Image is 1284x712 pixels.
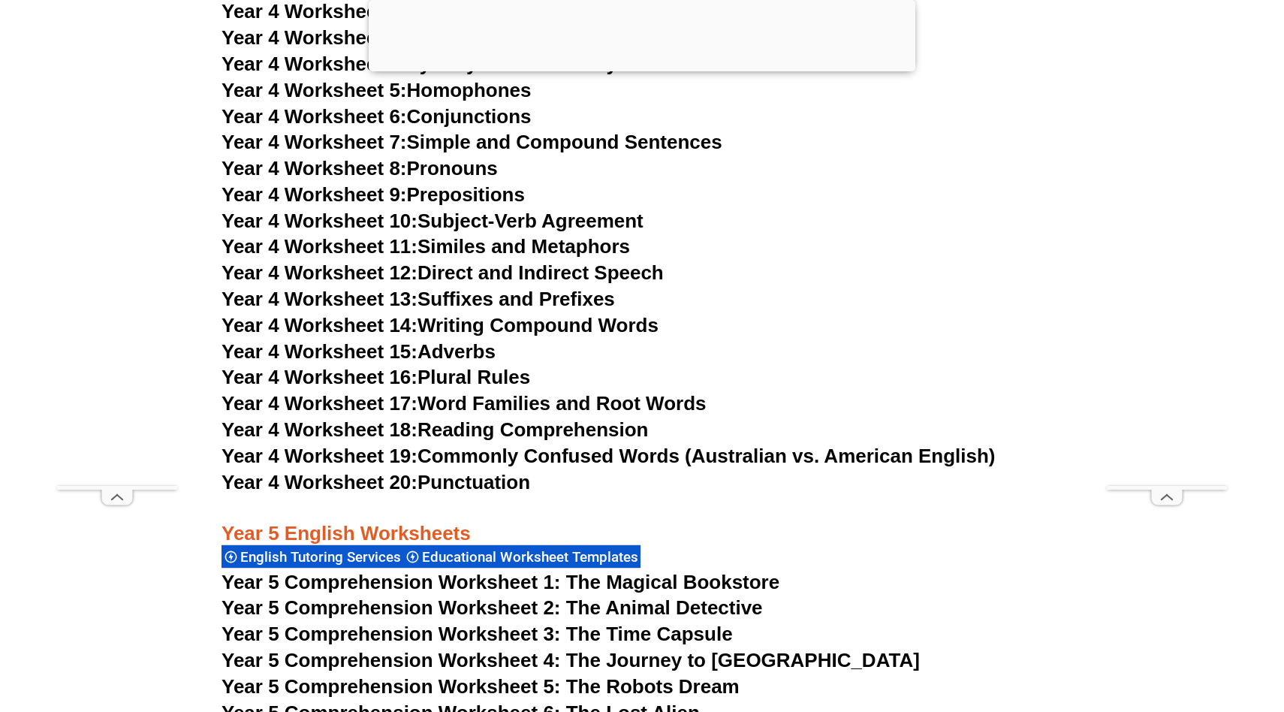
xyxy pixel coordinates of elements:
[222,392,417,415] span: Year 4 Worksheet 17:
[222,366,417,388] span: Year 4 Worksheet 16:
[222,288,417,310] span: Year 4 Worksheet 13:
[222,26,505,49] a: Year 4 Worksheet 3:Adjectives
[222,53,407,75] span: Year 4 Worksheet 4:
[222,105,532,128] a: Year 4 Worksheet 6:Conjunctions
[222,261,417,284] span: Year 4 Worksheet 12:
[1026,542,1284,712] iframe: Chat Widget
[222,445,417,467] span: Year 4 Worksheet 19:
[222,314,417,336] span: Year 4 Worksheet 14:
[222,471,530,493] a: Year 4 Worksheet 20:Punctuation
[222,210,417,232] span: Year 4 Worksheet 10:
[222,445,996,467] a: Year 4 Worksheet 19:Commonly Confused Words (Australian vs. American English)
[222,26,407,49] span: Year 4 Worksheet 3:
[222,183,525,206] a: Year 4 Worksheet 9:Prepositions
[222,471,417,493] span: Year 4 Worksheet 20:
[222,392,706,415] a: Year 4 Worksheet 17:Word Families and Root Words
[222,340,496,363] a: Year 4 Worksheet 15:Adverbs
[222,366,530,388] a: Year 4 Worksheet 16:Plural Rules
[222,79,532,101] a: Year 4 Worksheet 5:Homophones
[222,496,1062,547] h3: Year 5 English Worksheets
[222,649,920,671] a: Year 5 Comprehension Worksheet 4: The Journey to [GEOGRAPHIC_DATA]
[222,418,648,441] a: Year 4 Worksheet 18:Reading Comprehension
[57,35,177,486] iframe: Advertisement
[222,261,664,284] a: Year 4 Worksheet 12:Direct and Indirect Speech
[222,235,630,258] a: Year 4 Worksheet 11:Similes and Metaphors
[222,53,646,75] a: Year 4 Worksheet 4:Synonyms and Antonyms
[222,157,498,180] a: Year 4 Worksheet 8:Pronouns
[403,545,640,569] div: Educational Worksheet Templates
[222,210,644,232] a: Year 4 Worksheet 10:Subject-Verb Agreement
[222,235,417,258] span: Year 4 Worksheet 11:
[222,314,659,336] a: Year 4 Worksheet 14:Writing Compound Words
[222,79,407,101] span: Year 4 Worksheet 5:
[222,288,615,310] a: Year 4 Worksheet 13:Suffixes and Prefixes
[222,675,740,698] a: Year 5 Comprehension Worksheet 5: The Robots Dream
[222,131,722,153] a: Year 4 Worksheet 7:Simple and Compound Sentences
[222,105,407,128] span: Year 4 Worksheet 6:
[222,596,763,619] a: Year 5 Comprehension Worksheet 2: The Animal Detective
[222,571,779,593] a: Year 5 Comprehension Worksheet 1: The Magical Bookstore
[222,131,407,153] span: Year 4 Worksheet 7:
[222,545,403,569] div: English Tutoring Services
[1107,35,1227,486] iframe: Advertisement
[222,418,417,441] span: Year 4 Worksheet 18:
[222,340,417,363] span: Year 4 Worksheet 15:
[422,549,643,566] span: Educational Worksheet Templates
[222,623,733,645] a: Year 5 Comprehension Worksheet 3: The Time Capsule
[222,183,407,206] span: Year 4 Worksheet 9:
[222,157,407,180] span: Year 4 Worksheet 8:
[240,549,405,566] span: English Tutoring Services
